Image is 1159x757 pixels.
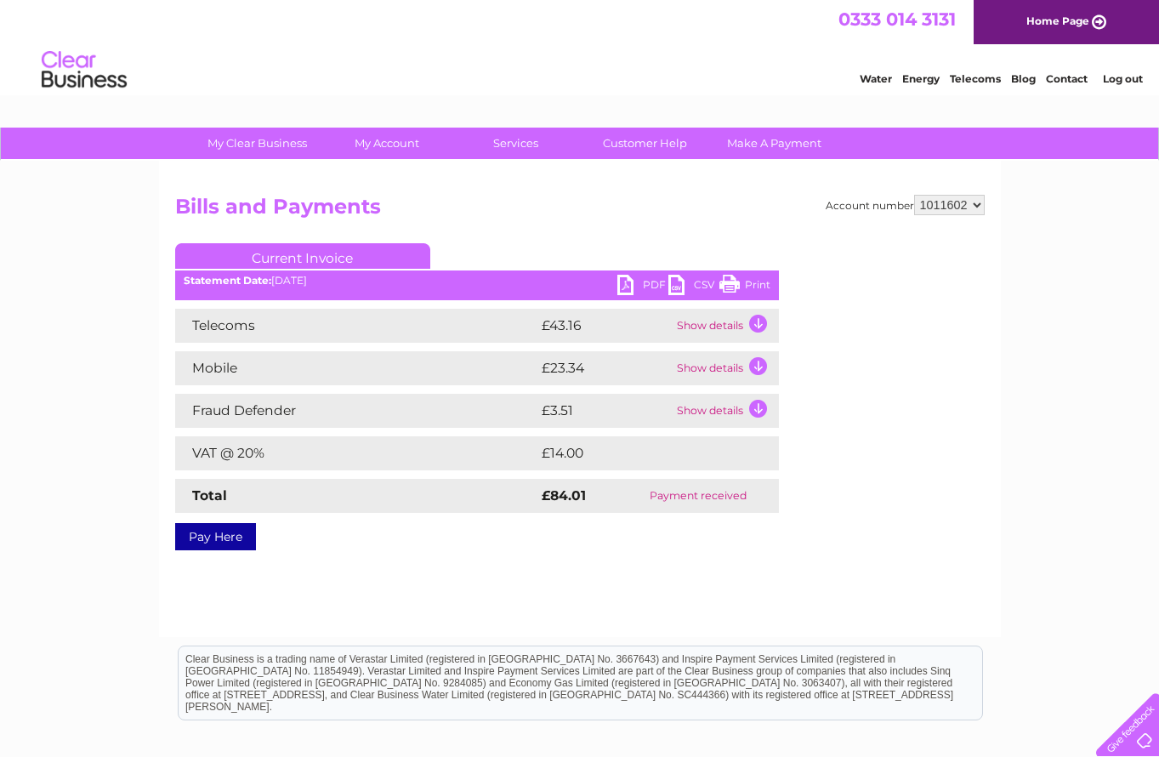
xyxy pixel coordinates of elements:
[950,72,1001,85] a: Telecoms
[542,487,586,504] strong: £84.01
[826,195,985,215] div: Account number
[175,309,537,343] td: Telecoms
[446,128,586,159] a: Services
[537,436,744,470] td: £14.00
[673,394,779,428] td: Show details
[175,243,430,269] a: Current Invoice
[719,275,770,299] a: Print
[41,44,128,96] img: logo.png
[1103,72,1143,85] a: Log out
[860,72,892,85] a: Water
[575,128,715,159] a: Customer Help
[316,128,457,159] a: My Account
[673,309,779,343] td: Show details
[838,9,956,30] a: 0333 014 3131
[175,436,537,470] td: VAT @ 20%
[184,274,271,287] b: Statement Date:
[537,394,673,428] td: £3.51
[537,351,673,385] td: £23.34
[179,9,982,83] div: Clear Business is a trading name of Verastar Limited (registered in [GEOGRAPHIC_DATA] No. 3667643...
[1046,72,1088,85] a: Contact
[668,275,719,299] a: CSV
[175,195,985,227] h2: Bills and Payments
[187,128,327,159] a: My Clear Business
[175,351,537,385] td: Mobile
[175,275,779,287] div: [DATE]
[537,309,673,343] td: £43.16
[617,275,668,299] a: PDF
[617,479,778,513] td: Payment received
[175,523,256,550] a: Pay Here
[192,487,227,504] strong: Total
[175,394,537,428] td: Fraud Defender
[704,128,844,159] a: Make A Payment
[902,72,940,85] a: Energy
[673,351,779,385] td: Show details
[1011,72,1036,85] a: Blog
